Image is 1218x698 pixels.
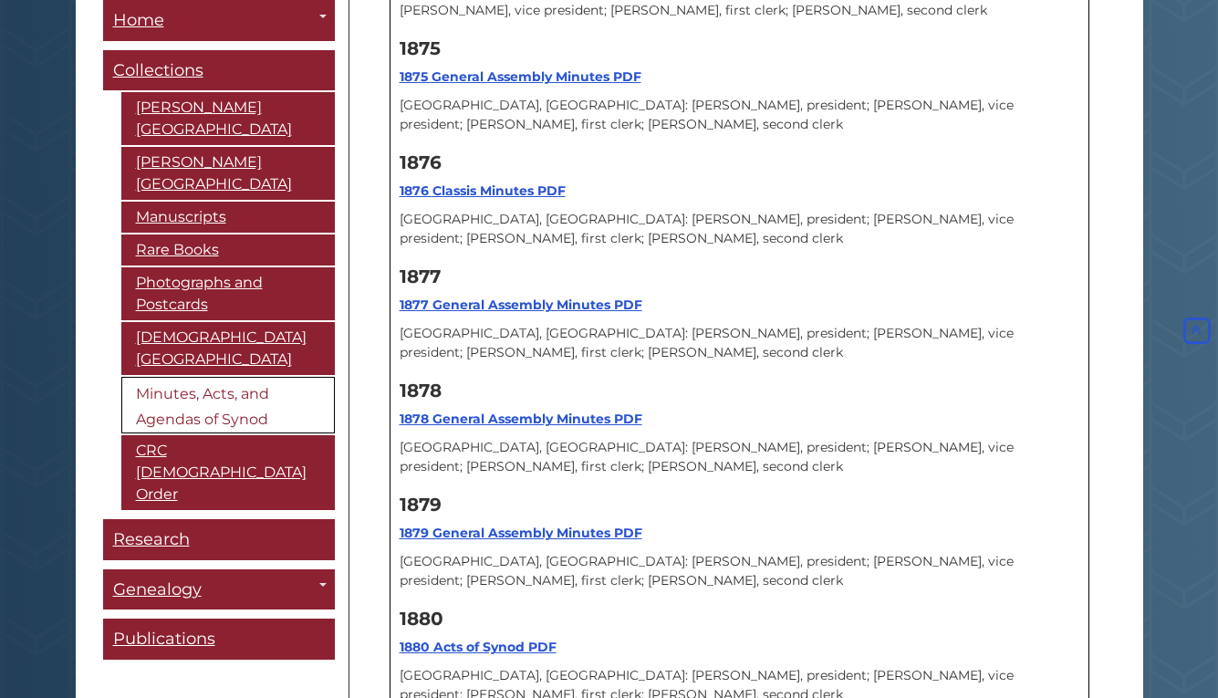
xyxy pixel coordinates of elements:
[113,60,203,80] span: Collections
[1180,323,1213,339] a: Back to Top
[121,202,335,233] a: Manuscripts
[113,629,215,649] span: Publications
[121,322,335,375] a: [DEMOGRAPHIC_DATA][GEOGRAPHIC_DATA]
[121,377,335,433] a: Minutes, Acts, and Agendas of Synod
[400,297,642,313] a: 1877 General Assembly Minutes PDF
[400,324,1079,362] p: [GEOGRAPHIC_DATA], [GEOGRAPHIC_DATA]: [PERSON_NAME], president; [PERSON_NAME], vice president; [P...
[400,151,442,173] strong: 1876
[121,267,335,320] a: Photographs and Postcards
[113,10,164,30] span: Home
[400,380,442,401] strong: 1878
[400,266,441,287] strong: 1877
[121,92,335,145] a: [PERSON_NAME][GEOGRAPHIC_DATA]
[113,579,202,599] span: Genealogy
[400,525,642,541] a: 1879 General Assembly Minutes PDF
[400,608,443,630] strong: 1880
[400,438,1079,476] p: [GEOGRAPHIC_DATA], [GEOGRAPHIC_DATA]: [PERSON_NAME], president; [PERSON_NAME], vice president; [P...
[121,147,335,200] a: [PERSON_NAME][GEOGRAPHIC_DATA]
[400,37,441,59] strong: 1875
[400,552,1079,590] p: [GEOGRAPHIC_DATA], [GEOGRAPHIC_DATA]: [PERSON_NAME], president; [PERSON_NAME], vice president; [P...
[400,182,566,199] a: 1876 Classis Minutes PDF
[103,519,335,560] a: Research
[103,569,335,610] a: Genealogy
[400,68,641,85] a: 1875 General Assembly Minutes PDF
[103,619,335,660] a: Publications
[400,210,1079,248] p: [GEOGRAPHIC_DATA], [GEOGRAPHIC_DATA]: [PERSON_NAME], president; [PERSON_NAME], vice president; [P...
[113,529,190,549] span: Research
[103,50,335,91] a: Collections
[121,234,335,266] a: Rare Books
[400,639,557,655] a: 1880 Acts of Synod PDF
[400,411,642,427] a: 1878 General Assembly Minutes PDF
[121,435,335,510] a: CRC [DEMOGRAPHIC_DATA] Order
[400,494,442,516] strong: 1879
[400,96,1079,134] p: [GEOGRAPHIC_DATA], [GEOGRAPHIC_DATA]: [PERSON_NAME], president; [PERSON_NAME], vice president; [P...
